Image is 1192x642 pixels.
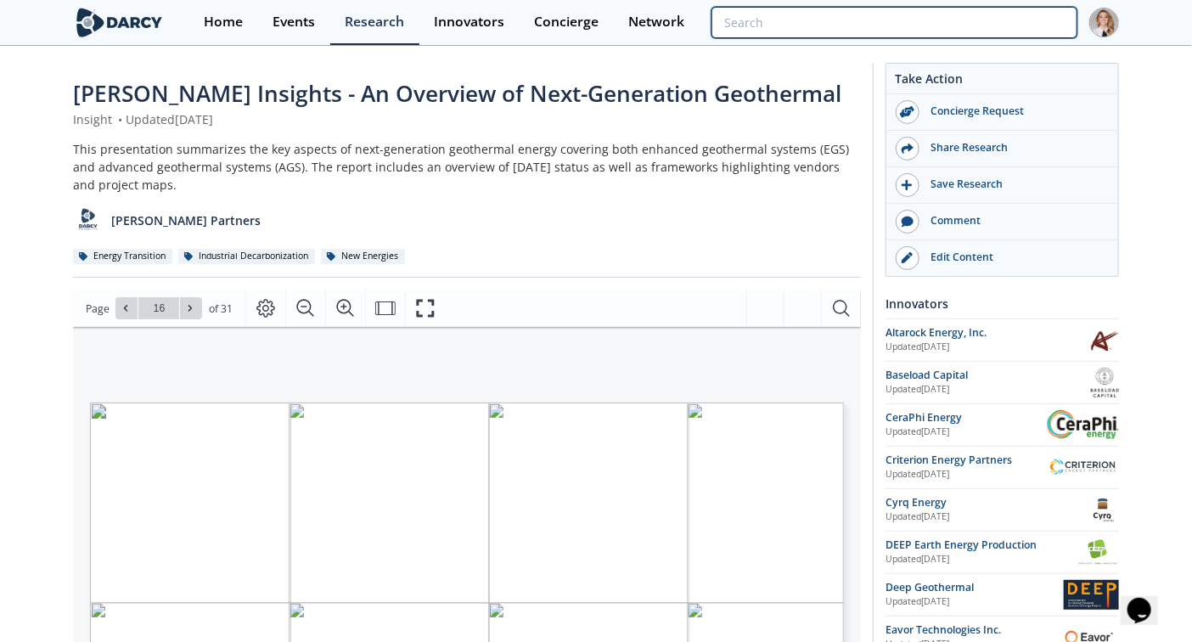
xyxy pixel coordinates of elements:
div: Network [628,15,684,29]
a: Altarock Energy, Inc. Updated[DATE] Altarock Energy, Inc. [886,325,1119,355]
iframe: chat widget [1121,574,1175,625]
div: New Energies [321,249,405,264]
div: Criterion Energy Partners [886,453,1048,468]
div: Updated [DATE] [886,468,1048,481]
div: CeraPhi Energy [886,410,1048,425]
img: Altarock Energy, Inc. [1089,325,1119,355]
div: DEEP Earth Energy Production [886,538,1077,553]
div: Events [273,15,315,29]
div: Deep Geothermal [886,580,1064,595]
img: CeraPhi Energy [1048,410,1119,438]
img: Deep Geothermal [1064,580,1119,610]
a: Cyrq Energy Updated[DATE] Cyrq Energy [886,495,1119,525]
span: • [115,111,126,127]
a: Baseload Capital Updated[DATE] Baseload Capital [886,368,1119,397]
div: Insight Updated [DATE] [73,110,861,128]
div: Cyrq Energy [886,495,1089,510]
div: Energy Transition [73,249,172,264]
div: Updated [DATE] [886,553,1077,566]
span: [PERSON_NAME] Insights - An Overview of Next-Generation Geothermal [73,78,841,109]
div: Save Research [919,177,1110,192]
input: Advanced Search [711,7,1077,38]
img: Profile [1089,8,1119,37]
div: Research [345,15,404,29]
div: Altarock Energy, Inc. [886,325,1089,341]
a: Edit Content [886,240,1118,276]
div: Eavor Technologies Inc. [886,622,1060,638]
p: [PERSON_NAME] Partners [112,211,261,229]
img: Baseload Capital [1091,368,1119,397]
div: Updated [DATE] [886,595,1064,609]
img: DEEP Earth Energy Production [1077,538,1119,567]
div: Comment [919,213,1110,228]
div: Updated [DATE] [886,383,1091,397]
a: CeraPhi Energy Updated[DATE] CeraPhi Energy [886,410,1119,440]
div: Innovators [886,289,1119,318]
div: This presentation summarizes the key aspects of next-generation geothermal energy covering both e... [73,140,861,194]
div: Concierge Request [919,104,1110,119]
div: Share Research [919,140,1110,155]
div: Edit Content [919,250,1110,265]
div: Concierge [534,15,599,29]
img: Criterion Energy Partners [1048,458,1119,476]
div: Updated [DATE] [886,510,1089,524]
a: DEEP Earth Energy Production Updated[DATE] DEEP Earth Energy Production [886,538,1119,567]
div: Innovators [434,15,504,29]
div: Baseload Capital [886,368,1091,383]
div: Updated [DATE] [886,341,1089,354]
a: Deep Geothermal Updated[DATE] Deep Geothermal [886,580,1119,610]
div: Take Action [886,70,1118,94]
img: Cyrq Energy [1089,495,1119,525]
img: logo-wide.svg [73,8,166,37]
a: Criterion Energy Partners Updated[DATE] Criterion Energy Partners [886,453,1119,482]
div: Updated [DATE] [886,425,1048,439]
div: Home [204,15,243,29]
div: Industrial Decarbonization [178,249,315,264]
